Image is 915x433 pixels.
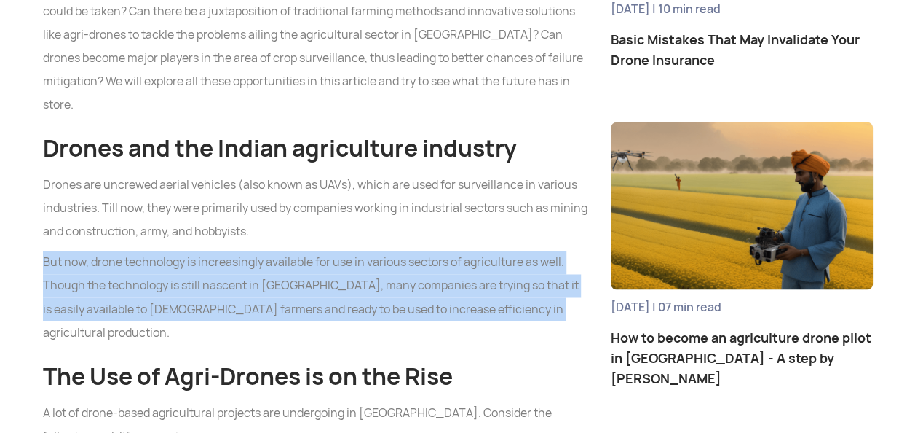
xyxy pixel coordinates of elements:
h3: Basic Mistakes That May Invalidate Your Drone Insurance [611,30,873,71]
span: [DATE] | 07 min read [611,301,873,313]
img: FHow to become an agriculture drone pilot in India - A step by step guide [611,122,873,289]
h2: The Use of Agri-Drones is on the Rise [43,359,589,394]
h3: How to become an agriculture drone pilot in [GEOGRAPHIC_DATA] - A step by [PERSON_NAME] [611,327,873,389]
h2: Drones and the Indian agriculture industry [43,131,589,166]
a: FHow to become an agriculture drone pilot in India - A step by step guide[DATE] | 07 min readHow ... [611,122,873,389]
p: But now, drone technology is increasingly available for use in various sectors of agriculture as ... [43,251,589,344]
span: [DATE] | 10 min read [611,4,873,15]
p: Drones are uncrewed aerial vehicles (also known as UAVs), which are used for surveillance in vari... [43,173,589,243]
